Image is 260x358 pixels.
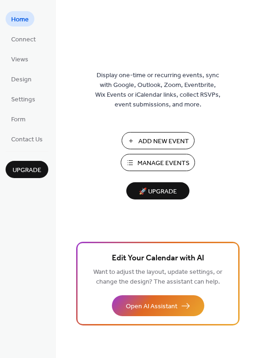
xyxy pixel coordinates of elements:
[112,295,204,316] button: Open AI Assistant
[93,266,222,288] span: Want to adjust the layout, update settings, or change the design? The assistant can help.
[11,15,29,25] span: Home
[95,71,221,110] span: Display one-time or recurring events, sync with Google, Outlook, Zoom, Eventbrite, Wix Events or ...
[112,252,204,265] span: Edit Your Calendar with AI
[11,95,35,105] span: Settings
[126,182,189,199] button: 🚀 Upgrade
[137,159,189,168] span: Manage Events
[11,115,26,125] span: Form
[11,55,28,65] span: Views
[138,137,189,146] span: Add New Event
[6,131,48,146] a: Contact Us
[6,11,34,27] a: Home
[13,166,41,175] span: Upgrade
[132,186,184,198] span: 🚀 Upgrade
[6,31,41,46] a: Connect
[11,135,43,145] span: Contact Us
[6,51,34,66] a: Views
[6,71,37,86] a: Design
[6,111,31,126] a: Form
[6,161,48,178] button: Upgrade
[11,35,36,45] span: Connect
[6,91,41,106] a: Settings
[122,132,195,149] button: Add New Event
[121,154,195,171] button: Manage Events
[126,302,177,312] span: Open AI Assistant
[11,75,32,85] span: Design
